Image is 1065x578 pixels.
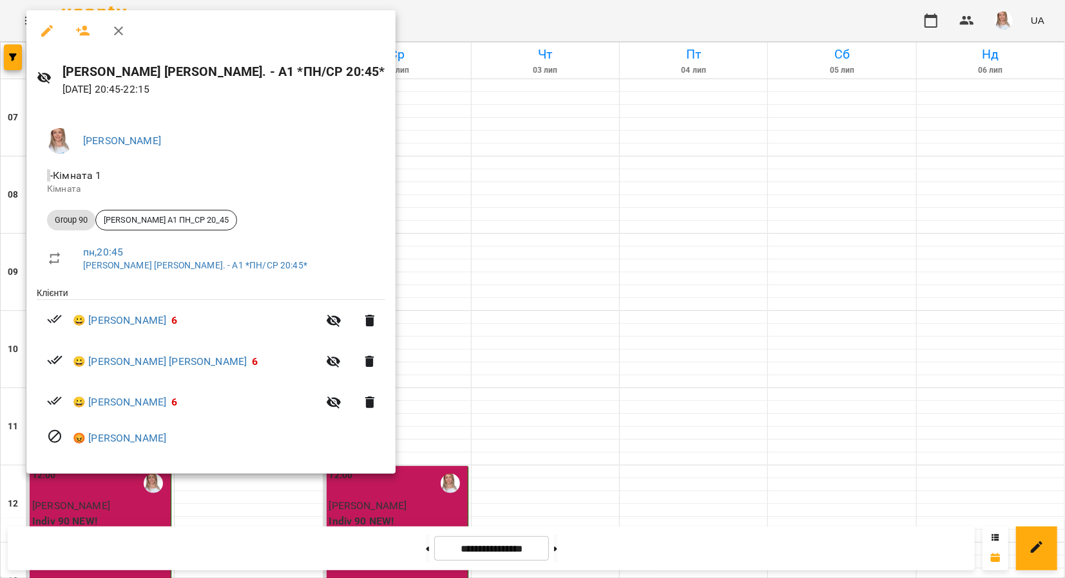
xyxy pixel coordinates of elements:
[83,260,307,270] a: [PERSON_NAME] [PERSON_NAME]. - А1 *ПН/СР 20:45*
[252,355,258,368] span: 6
[47,429,62,444] svg: Візит скасовано
[73,313,166,328] a: 😀 [PERSON_NAME]
[62,62,385,82] h6: [PERSON_NAME] [PERSON_NAME]. - А1 *ПН/СР 20:45*
[96,214,236,226] span: [PERSON_NAME] А1 ПН_СР 20_45
[47,214,95,226] span: Group 90
[73,431,166,446] a: 😡 [PERSON_NAME]
[47,128,73,154] img: a3864db21cf396e54496f7cceedc0ca3.jpg
[83,135,161,147] a: [PERSON_NAME]
[37,286,385,458] ul: Клієнти
[47,393,62,409] svg: Візит сплачено
[73,354,247,369] a: 😀 [PERSON_NAME] [PERSON_NAME]
[83,246,123,258] a: пн , 20:45
[95,210,237,230] div: [PERSON_NAME] А1 ПН_СР 20_45
[62,82,385,97] p: [DATE] 20:45 - 22:15
[47,312,62,327] svg: Візит сплачено
[171,314,177,326] span: 6
[47,352,62,368] svg: Візит сплачено
[47,169,104,182] span: - Кімната 1
[47,183,375,196] p: Кімната
[73,395,166,410] a: 😀 [PERSON_NAME]
[171,396,177,408] span: 6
